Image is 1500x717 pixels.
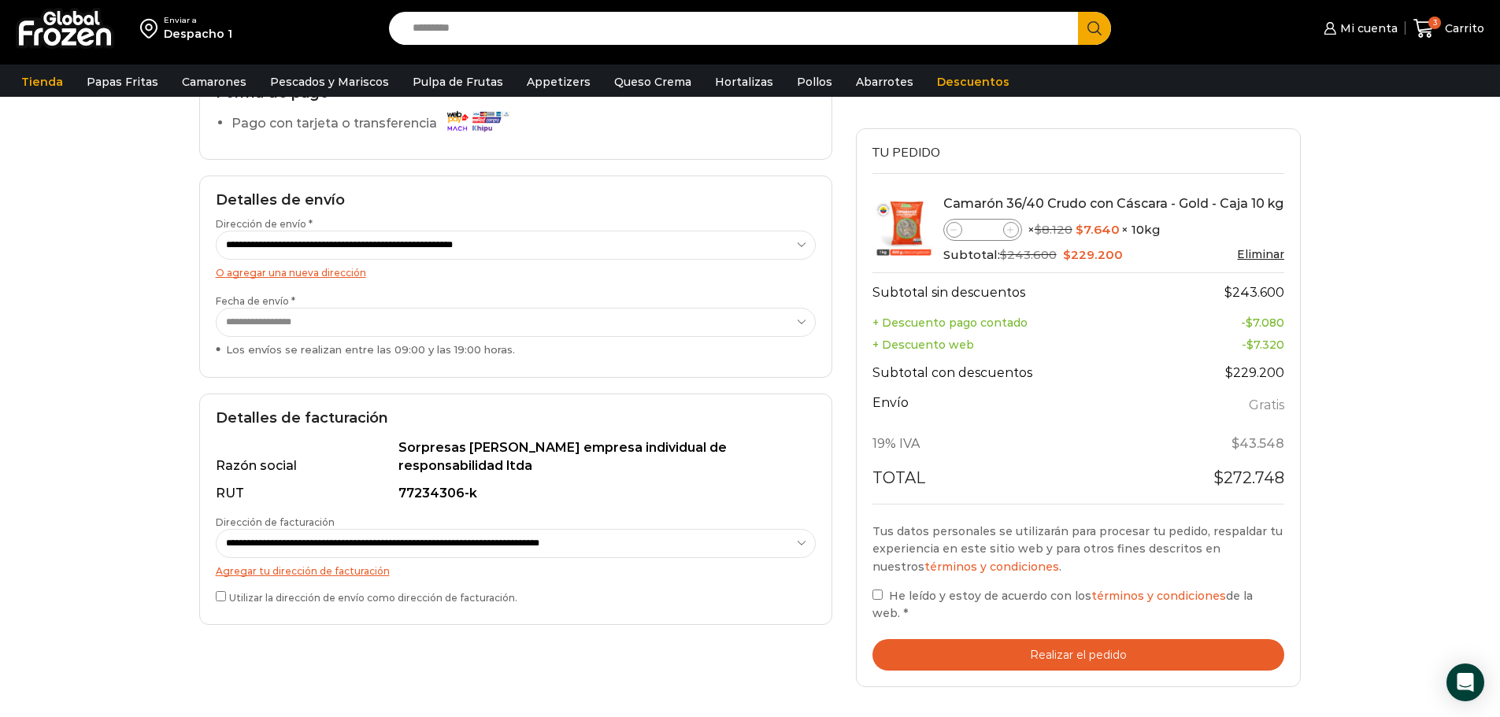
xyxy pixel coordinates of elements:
span: $ [1000,247,1007,262]
select: Fecha de envío * Los envíos se realizan entre las 09:00 y las 19:00 horas. [216,308,816,337]
label: Gratis [1249,394,1284,417]
a: Camarones [174,67,254,97]
a: Descuentos [929,67,1017,97]
h2: Detalles de facturación [216,410,816,427]
div: RUT [216,485,396,503]
button: Search button [1078,12,1111,45]
a: O agregar una nueva dirección [216,267,366,279]
span: He leído y estoy de acuerdo con los de la web. [872,589,1253,620]
label: Fecha de envío * [216,294,816,357]
img: address-field-icon.svg [140,15,164,42]
span: Mi cuenta [1336,20,1398,36]
span: Carrito [1441,20,1484,36]
span: $ [1231,436,1239,451]
span: $ [1063,247,1071,262]
label: Dirección de facturación [216,516,816,558]
a: Papas Fritas [79,67,166,97]
th: + Descuento web [872,334,1163,356]
bdi: 7.320 [1246,338,1284,352]
span: $ [1246,316,1253,330]
span: Tu pedido [872,144,940,161]
bdi: 229.200 [1225,365,1284,380]
span: $ [1224,285,1232,300]
div: 77234306-k [398,485,806,503]
span: $ [1213,468,1224,487]
span: 3 [1428,17,1441,29]
label: Pago con tarjeta o transferencia [231,110,517,138]
label: Dirección de envío * [216,217,816,260]
select: Dirección de envío * [216,231,816,260]
bdi: 243.600 [1224,285,1284,300]
td: - [1163,312,1285,334]
label: Utilizar la dirección de envío como dirección de facturación. [216,588,816,604]
a: Pescados y Mariscos [262,67,397,97]
th: + Descuento pago contado [872,312,1163,334]
div: Los envíos se realizan entre las 09:00 y las 19:00 horas. [216,342,816,357]
img: Pago con tarjeta o transferencia [442,107,513,135]
input: Product quantity [962,220,1003,239]
th: Envío [872,391,1163,427]
h2: Detalles de envío [216,192,816,209]
bdi: 229.200 [1063,247,1123,262]
a: Camarón 36/40 Crudo con Cáscara - Gold - Caja 10 kg [943,196,1283,211]
div: Open Intercom Messenger [1446,663,1484,701]
select: Dirección de facturación [216,529,816,558]
div: Subtotal: [943,246,1285,264]
div: Razón social [216,457,396,475]
bdi: 7.080 [1246,316,1284,330]
bdi: 8.120 [1035,222,1072,237]
a: Hortalizas [707,67,781,97]
span: $ [1035,222,1042,237]
div: Enviar a [164,15,232,26]
a: Appetizers [519,67,598,97]
a: Pollos [789,67,840,97]
span: $ [1246,338,1254,352]
a: términos y condiciones [1091,589,1226,603]
td: - [1163,334,1285,356]
p: Tus datos personales se utilizarán para procesar tu pedido, respaldar tu experiencia en este siti... [872,523,1285,575]
bdi: 272.748 [1213,468,1284,487]
th: Subtotal con descuentos [872,356,1163,392]
a: Agregar tu dirección de facturación [216,565,390,577]
a: 3 Carrito [1413,10,1484,47]
span: $ [1225,365,1233,380]
a: términos y condiciones [924,560,1059,574]
button: Realizar el pedido [872,639,1285,671]
div: Despacho 1 [164,26,232,42]
th: Subtotal sin descuentos [872,273,1163,312]
input: He leído y estoy de acuerdo con lostérminos y condicionesde la web. * [872,589,883,600]
bdi: 7.640 [1076,222,1120,237]
a: Mi cuenta [1320,13,1397,44]
th: 19% IVA [872,427,1163,463]
a: Tienda [13,67,71,97]
th: Total [872,462,1163,503]
a: Eliminar [1237,247,1284,261]
a: Queso Crema [606,67,699,97]
input: Utilizar la dirección de envío como dirección de facturación. [216,591,226,601]
span: $ [1076,222,1083,237]
a: Abarrotes [848,67,921,97]
div: × × 10kg [943,219,1285,241]
a: Pulpa de Frutas [405,67,511,97]
span: 43.548 [1231,436,1284,451]
bdi: 243.600 [1000,247,1057,262]
div: Sorpresas [PERSON_NAME] empresa individual de responsabilidad ltda [398,439,806,475]
abbr: requerido [903,606,908,620]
